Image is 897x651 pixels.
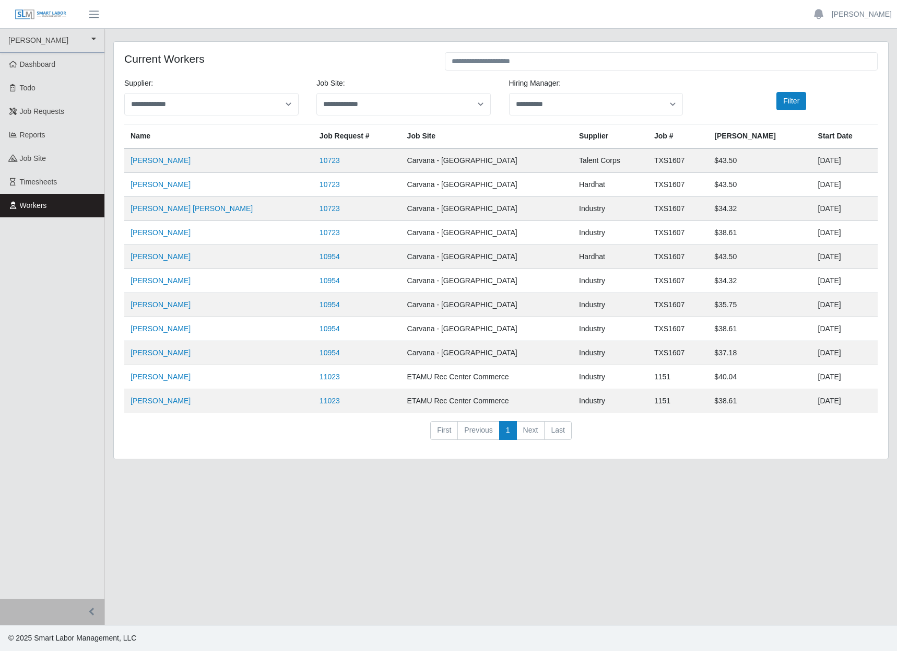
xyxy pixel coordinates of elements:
[708,245,811,269] td: $43.50
[812,341,878,365] td: [DATE]
[320,300,340,309] a: 10954
[401,221,573,245] td: Carvana - [GEOGRAPHIC_DATA]
[648,245,708,269] td: TXS1607
[573,341,648,365] td: Industry
[573,221,648,245] td: Industry
[320,348,340,357] a: 10954
[812,293,878,317] td: [DATE]
[573,293,648,317] td: Industry
[812,365,878,389] td: [DATE]
[832,9,892,20] a: [PERSON_NAME]
[320,228,340,237] a: 10723
[648,293,708,317] td: TXS1607
[708,221,811,245] td: $38.61
[131,324,191,333] a: [PERSON_NAME]
[131,204,253,213] a: [PERSON_NAME] [PERSON_NAME]
[812,389,878,413] td: [DATE]
[320,276,340,285] a: 10954
[708,148,811,173] td: $43.50
[401,245,573,269] td: Carvana - [GEOGRAPHIC_DATA]
[320,180,340,189] a: 10723
[124,78,153,89] label: Supplier:
[648,173,708,197] td: TXS1607
[313,124,401,149] th: Job Request #
[401,293,573,317] td: Carvana - [GEOGRAPHIC_DATA]
[320,156,340,165] a: 10723
[648,197,708,221] td: TXS1607
[812,173,878,197] td: [DATE]
[573,173,648,197] td: Hardhat
[573,197,648,221] td: Industry
[131,156,191,165] a: [PERSON_NAME]
[708,365,811,389] td: $40.04
[812,269,878,293] td: [DATE]
[20,84,36,92] span: Todo
[708,197,811,221] td: $34.32
[20,107,65,115] span: Job Requests
[708,341,811,365] td: $37.18
[708,389,811,413] td: $38.61
[131,397,191,405] a: [PERSON_NAME]
[648,389,708,413] td: 1151
[124,52,429,65] h4: Current Workers
[320,397,340,405] a: 11023
[573,148,648,173] td: Talent Corps
[401,148,573,173] td: Carvana - [GEOGRAPHIC_DATA]
[776,92,806,110] button: Filter
[573,269,648,293] td: Industry
[320,252,340,261] a: 10954
[648,341,708,365] td: TXS1607
[401,124,573,149] th: job site
[648,365,708,389] td: 1151
[316,78,345,89] label: job site:
[401,197,573,221] td: Carvana - [GEOGRAPHIC_DATA]
[812,317,878,341] td: [DATE]
[20,60,56,68] span: Dashboard
[131,180,191,189] a: [PERSON_NAME]
[812,221,878,245] td: [DATE]
[812,124,878,149] th: Start Date
[401,389,573,413] td: ETAMU Rec Center Commerce
[648,221,708,245] td: TXS1607
[320,373,340,381] a: 11023
[320,204,340,213] a: 10723
[401,317,573,341] td: Carvana - [GEOGRAPHIC_DATA]
[401,365,573,389] td: ETAMU Rec Center Commerce
[648,124,708,149] th: Job #
[509,78,561,89] label: Hiring Manager:
[648,317,708,341] td: TXS1607
[401,269,573,293] td: Carvana - [GEOGRAPHIC_DATA]
[20,131,45,139] span: Reports
[573,365,648,389] td: Industry
[131,276,191,285] a: [PERSON_NAME]
[708,269,811,293] td: $34.32
[708,173,811,197] td: $43.50
[8,634,136,642] span: © 2025 Smart Labor Management, LLC
[320,324,340,333] a: 10954
[812,245,878,269] td: [DATE]
[573,124,648,149] th: Supplier
[131,228,191,237] a: [PERSON_NAME]
[708,317,811,341] td: $38.61
[20,201,47,210] span: Workers
[131,252,191,261] a: [PERSON_NAME]
[708,293,811,317] td: $35.75
[573,245,648,269] td: Hardhat
[20,154,46,162] span: job site
[20,178,57,186] span: Timesheets
[573,317,648,341] td: Industry
[499,421,517,440] a: 1
[131,373,191,381] a: [PERSON_NAME]
[648,148,708,173] td: TXS1607
[15,9,67,20] img: SLM Logo
[648,269,708,293] td: TXS1607
[401,173,573,197] td: Carvana - [GEOGRAPHIC_DATA]
[812,197,878,221] td: [DATE]
[124,421,878,448] nav: pagination
[131,300,191,309] a: [PERSON_NAME]
[124,124,313,149] th: Name
[573,389,648,413] td: Industry
[401,341,573,365] td: Carvana - [GEOGRAPHIC_DATA]
[131,348,191,357] a: [PERSON_NAME]
[708,124,811,149] th: [PERSON_NAME]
